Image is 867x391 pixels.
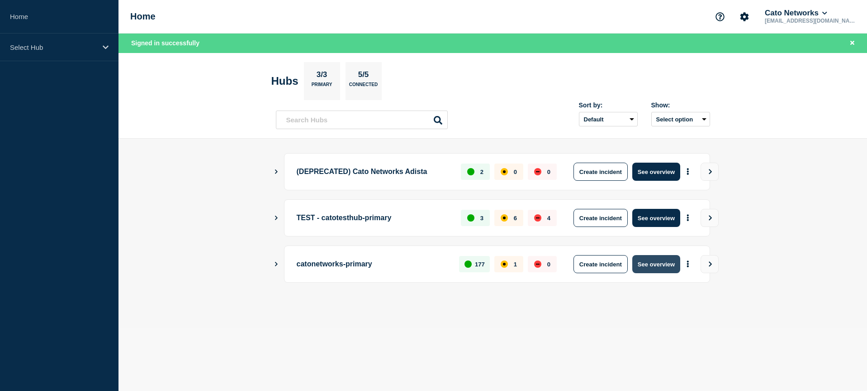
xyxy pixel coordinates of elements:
[475,261,485,268] p: 177
[579,112,638,126] select: Sort by
[297,163,451,181] p: (DEPRECATED) Cato Networks Adista
[501,214,508,222] div: affected
[682,210,694,227] button: More actions
[480,215,483,222] p: 3
[464,261,472,268] div: up
[480,169,483,175] p: 2
[501,261,508,268] div: affected
[579,101,638,109] div: Sort by:
[701,209,719,227] button: View
[763,18,857,24] p: [EMAIL_ADDRESS][DOMAIN_NAME]
[274,261,279,268] button: Show Connected Hubs
[547,169,550,175] p: 0
[701,163,719,181] button: View
[847,38,858,48] button: Close banner
[467,214,474,222] div: up
[735,7,754,26] button: Account settings
[534,261,541,268] div: down
[701,255,719,273] button: View
[547,261,550,268] p: 0
[547,215,550,222] p: 4
[130,11,156,22] h1: Home
[632,163,680,181] button: See overview
[651,101,710,109] div: Show:
[651,112,710,126] button: Select option
[10,43,97,51] p: Select Hub
[355,70,372,82] p: 5/5
[632,255,680,273] button: See overview
[573,163,628,181] button: Create incident
[467,168,474,175] div: up
[276,111,448,129] input: Search Hubs
[573,209,628,227] button: Create incident
[632,209,680,227] button: See overview
[534,214,541,222] div: down
[573,255,628,273] button: Create incident
[313,70,331,82] p: 3/3
[297,209,451,227] p: TEST - catotesthub-primary
[131,39,199,47] span: Signed in successfully
[297,255,449,273] p: catonetworks-primary
[514,215,517,222] p: 6
[274,215,279,222] button: Show Connected Hubs
[682,256,694,273] button: More actions
[682,164,694,180] button: More actions
[534,168,541,175] div: down
[763,9,829,18] button: Cato Networks
[312,82,332,92] p: Primary
[514,169,517,175] p: 0
[271,75,298,87] h2: Hubs
[274,169,279,175] button: Show Connected Hubs
[514,261,517,268] p: 1
[349,82,378,92] p: Connected
[501,168,508,175] div: affected
[711,7,730,26] button: Support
